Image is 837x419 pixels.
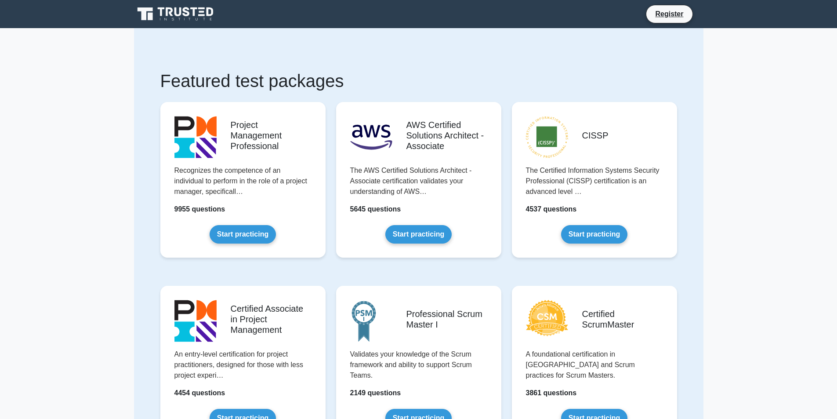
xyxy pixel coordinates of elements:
[650,8,688,19] a: Register
[561,225,627,244] a: Start practicing
[160,70,677,91] h1: Featured test packages
[385,225,452,244] a: Start practicing
[210,225,276,244] a: Start practicing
